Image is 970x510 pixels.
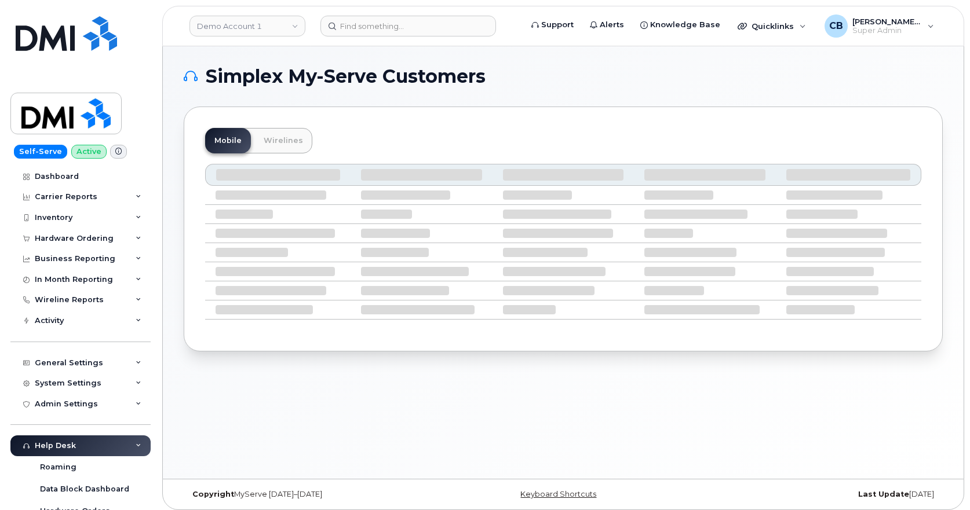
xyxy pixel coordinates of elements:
[520,490,596,498] a: Keyboard Shortcuts
[858,490,909,498] strong: Last Update
[192,490,234,498] strong: Copyright
[254,128,312,153] a: Wirelines
[690,490,943,499] div: [DATE]
[205,128,251,153] a: Mobile
[184,490,437,499] div: MyServe [DATE]–[DATE]
[206,68,486,85] span: Simplex My-Serve Customers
